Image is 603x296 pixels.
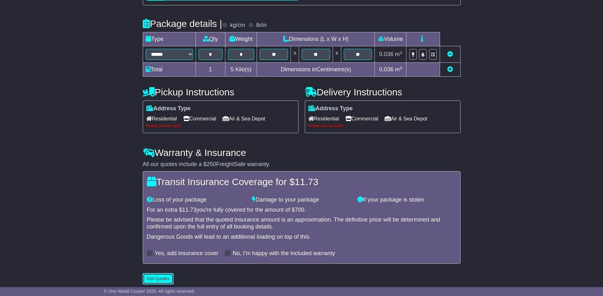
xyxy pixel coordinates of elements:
td: 1 [196,63,225,77]
a: Add new item [447,66,453,73]
div: Dangerous Goods will lead to an additional loading on top of this. [147,234,456,241]
span: 700 [295,207,304,213]
h4: Package details | [143,18,222,29]
h4: Pickup Instructions [143,87,298,97]
button: Get Quotes [143,273,174,284]
label: lb/in [256,22,267,29]
span: Residential [146,114,177,124]
span: 250 [207,161,216,167]
td: Dimensions (L x W x H) [257,32,375,46]
td: Type [143,32,196,46]
td: Dimensions in Centimetre(s) [257,63,375,77]
div: Damage to your package [249,196,354,203]
div: Loss of your package [144,196,249,203]
td: Total [143,63,196,77]
span: 0.036 [379,66,393,73]
h4: Delivery Instructions [305,87,461,97]
h4: Warranty & Insurance [143,147,461,158]
div: If your package is stolen [354,196,460,203]
span: © One World Courier 2025. All rights reserved. [104,289,195,294]
label: Yes, add insurance cover [155,250,218,257]
td: Qty [196,32,225,46]
a: Remove this item [447,51,453,57]
td: Volume [375,32,406,46]
span: Commercial [345,114,378,124]
div: For an extra $ you're fully covered for the amount of $ . [147,207,456,214]
label: Address Type [308,105,353,112]
td: x [333,46,341,63]
span: 0.036 [379,51,393,57]
h4: Transit Insurance Coverage for $ [147,177,456,187]
span: m [395,51,402,57]
span: 5 [230,66,234,73]
span: Air & Sea Depot [223,114,265,124]
span: Air & Sea Depot [385,114,427,124]
label: Address Type [146,105,191,112]
sup: 3 [400,50,402,55]
div: All our quotes include a $ FreightSafe warranty. [143,161,461,168]
span: 11.73 [295,177,318,187]
span: m [395,66,402,73]
div: Please provide value [308,124,457,128]
span: 11.73 [182,207,197,213]
div: Please be advised that the quoted insurance amount is an approximation. The definitive price will... [147,216,456,230]
label: No, I'm happy with the included warranty [233,250,335,257]
td: Weight [225,32,257,46]
td: x [291,46,299,63]
label: kg/cm [230,22,245,29]
span: Commercial [183,114,216,124]
div: Please provide value [146,124,295,128]
span: Residential [308,114,339,124]
td: Kilo(s) [225,63,257,77]
sup: 3 [400,66,402,70]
